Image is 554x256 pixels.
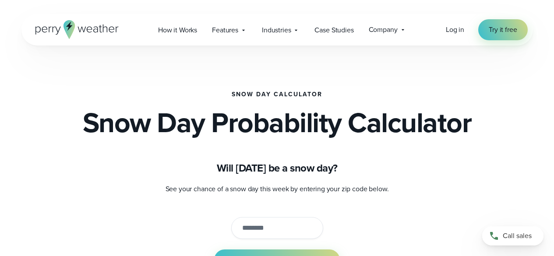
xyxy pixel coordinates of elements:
a: Call sales [482,226,543,245]
span: Company [369,25,398,35]
p: See your chance of a snow day this week by entering your zip code below. [65,184,489,194]
span: How it Works [158,25,197,35]
span: Call sales [503,231,532,241]
h1: Snow Day Calculator [232,91,322,98]
h1: Will [DATE] be a snow day? [65,161,489,175]
a: Log in [446,25,464,35]
span: Try it free [489,25,517,35]
span: Industries [262,25,291,35]
span: Case Studies [314,25,353,35]
a: How it Works [151,21,205,39]
span: Features [212,25,238,35]
h2: Snow Day Probability Calculator [83,109,472,137]
a: Try it free [478,19,527,40]
a: Case Studies [307,21,361,39]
